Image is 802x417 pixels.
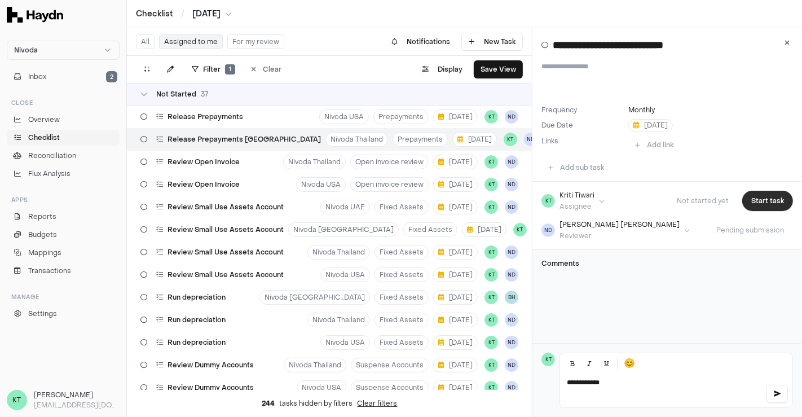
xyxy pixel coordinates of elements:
button: ND [524,133,537,146]
span: Transactions [28,266,71,276]
button: Fixed Assets [374,245,429,260]
button: ND [505,178,518,191]
span: ND [505,155,518,169]
button: Suspense Accounts [351,380,429,395]
button: KT [504,133,517,146]
span: KT [513,223,527,236]
button: ND [505,268,518,282]
button: KT [484,381,498,394]
button: Nivoda USA [320,267,370,282]
span: KT [541,353,555,366]
span: 😊 [624,357,635,370]
span: Inbox [28,72,46,82]
button: Underline (Ctrl+U) [598,355,614,371]
label: Due Date [541,121,624,130]
span: Run depreciation [168,338,226,347]
button: Display [415,60,469,78]
span: Reconciliation [28,151,76,161]
label: Frequency [541,106,624,115]
span: KT [484,245,498,259]
span: ND [505,245,518,259]
a: Mappings [7,245,120,261]
button: Nivoda USA [297,380,346,395]
button: ND[PERSON_NAME] [PERSON_NAME]Reviewer [541,220,690,240]
button: Nivoda Thailand [325,132,388,147]
span: KT [484,336,498,349]
h3: Comments [541,259,793,268]
span: ND [505,313,518,327]
button: [DATE] [192,8,232,20]
span: Flux Analysis [28,169,70,179]
span: [DATE] [467,225,501,234]
button: KT [484,110,498,124]
button: Nivoda USA [319,109,369,124]
button: BH [505,291,518,304]
span: Settings [28,309,57,319]
span: 244 [262,399,275,408]
button: [DATE] [433,335,478,350]
a: Checklist [7,130,120,146]
span: Release Prepayments [GEOGRAPHIC_DATA] [168,135,321,144]
button: KT [484,178,498,191]
button: KT [484,155,498,169]
button: [DATE] [433,109,478,124]
span: [DATE] [438,157,473,166]
button: Nivoda USA [320,335,370,350]
span: [DATE] [438,248,473,257]
span: KT [7,390,27,410]
button: [DATE] [433,155,478,169]
img: Haydn Logo [7,7,63,23]
span: ND [505,110,518,124]
button: Fixed Assets [374,200,429,214]
span: Review Open Invoice [168,180,240,189]
button: Nivoda Thailand [283,155,346,169]
button: Nivoda [GEOGRAPHIC_DATA] [259,290,370,305]
span: [DATE] [438,383,473,392]
span: 1 [225,64,235,74]
button: For my review [227,34,284,49]
a: Reconciliation [7,148,120,164]
button: [DATE] [462,222,506,237]
span: Review Dummy Accounts [168,383,254,392]
span: Checklist [28,133,60,143]
span: Run depreciation [168,293,226,302]
button: KTKriti TiwariAssignee [541,191,605,211]
div: Kriti Tiwari [559,191,594,200]
div: Reviewer [559,231,680,240]
button: ND [505,381,518,394]
button: Nivoda UAE [320,200,370,214]
button: Nivoda Thailand [284,358,346,372]
button: KT [484,200,498,214]
span: Mappings [28,248,61,258]
button: KT [484,268,498,282]
button: Fixed Assets [374,313,429,327]
span: Not Started [156,90,196,99]
button: KT [484,358,498,372]
span: ND [505,358,518,372]
span: KT [484,291,498,304]
button: Add link [628,136,680,154]
div: Assignee [559,202,594,211]
button: ND [505,200,518,214]
span: Review Small Use Assets Account [168,203,284,212]
a: Checklist [136,8,173,20]
button: [DATE] [433,267,478,282]
button: [DATE] [628,119,673,131]
span: Release Prepayments [168,112,243,121]
span: Review Open Invoice [168,157,240,166]
button: Suspense Accounts [351,358,429,372]
button: [DATE] [433,290,478,305]
button: Inbox2 [7,69,120,85]
button: Filter1 [185,60,242,78]
span: Reports [28,212,56,222]
button: ND [505,336,518,349]
button: 😊 [622,355,637,371]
